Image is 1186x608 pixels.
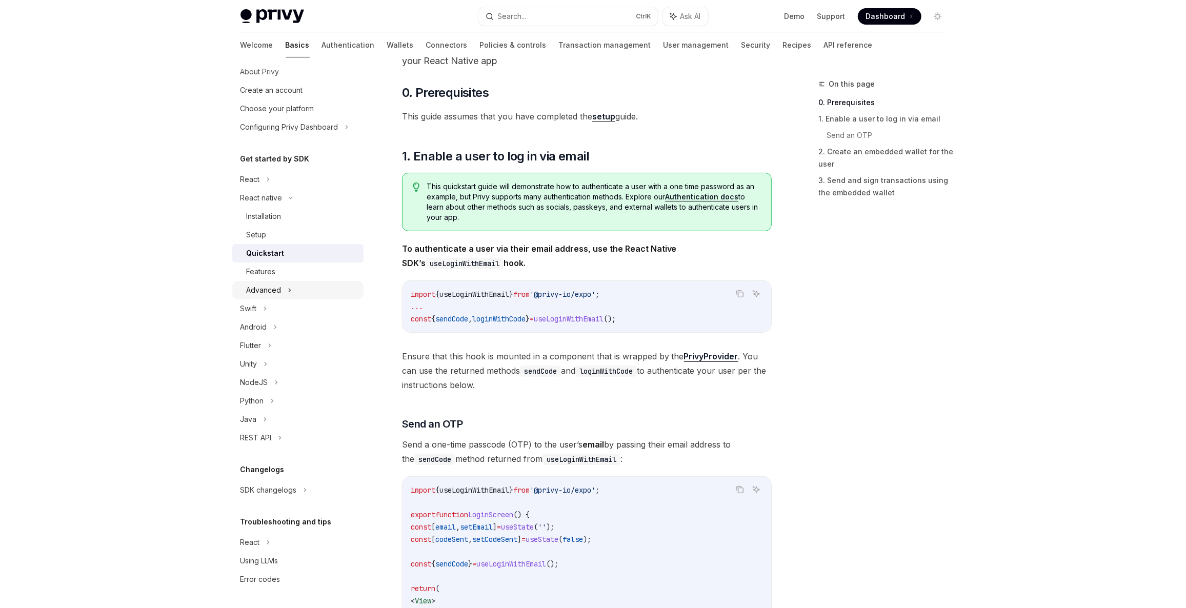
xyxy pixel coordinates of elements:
[595,290,599,299] span: ;
[680,11,701,22] span: Ask AI
[240,484,297,496] div: SDK changelogs
[232,207,364,226] a: Installation
[240,321,267,333] div: Android
[817,11,846,22] a: Support
[240,153,310,165] h5: Get started by SDK
[415,596,431,605] span: View
[559,33,651,57] a: Transaction management
[530,290,595,299] span: '@privy-io/expo'
[435,290,439,299] span: {
[411,522,431,532] span: const
[478,7,658,26] button: Search...CtrlK
[546,522,554,532] span: );
[286,33,310,57] a: Basics
[636,12,652,21] span: Ctrl K
[546,559,558,569] span: ();
[411,290,435,299] span: import
[240,103,314,115] div: Choose your platform
[411,559,431,569] span: const
[476,559,546,569] span: useLoginWithEmail
[411,596,415,605] span: <
[472,559,476,569] span: =
[497,522,501,532] span: =
[240,173,260,186] div: React
[530,485,595,495] span: '@privy-io/expo'
[240,536,260,549] div: React
[435,314,468,323] span: sendCode
[435,559,468,569] span: sendCode
[558,535,562,544] span: (
[240,9,304,24] img: light logo
[232,81,364,99] a: Create an account
[431,314,435,323] span: {
[240,121,338,133] div: Configuring Privy Dashboard
[664,33,729,57] a: User management
[431,559,435,569] span: {
[240,516,332,528] h5: Troubleshooting and tips
[493,522,497,532] span: ]
[439,290,509,299] span: useLoginWithEmail
[411,314,431,323] span: const
[513,290,530,299] span: from
[665,192,738,201] a: Authentication docs
[819,172,954,201] a: 3. Send and sign transactions using the embedded wallet
[247,266,276,278] div: Features
[240,432,272,444] div: REST API
[411,485,435,495] span: import
[240,33,273,57] a: Welcome
[827,127,954,144] a: Send an OTP
[542,454,620,465] code: useLoginWithEmail
[402,437,772,466] span: Send a one-time passcode (OTP) to the user’s by passing their email address to the method returne...
[232,226,364,244] a: Setup
[575,366,637,377] code: loginWithCode
[414,454,455,465] code: sendCode
[431,535,435,544] span: [
[513,485,530,495] span: from
[232,244,364,262] a: Quickstart
[232,99,364,118] a: Choose your platform
[402,148,589,165] span: 1. Enable a user to log in via email
[413,183,420,192] svg: Tip
[232,262,364,281] a: Features
[824,33,873,57] a: API reference
[526,314,530,323] span: }
[427,181,760,222] span: This quickstart guide will demonstrate how to authenticate a user with a one time password as an ...
[534,314,604,323] span: useLoginWithEmail
[733,287,747,300] button: Copy the contents from the code block
[240,302,257,315] div: Swift
[232,570,364,589] a: Error codes
[663,7,708,26] button: Ask AI
[431,522,435,532] span: [
[538,522,546,532] span: ''
[468,314,472,323] span: ,
[402,109,772,124] span: This guide assumes that you have completed the guide.
[426,33,468,57] a: Connectors
[240,358,257,370] div: Unity
[468,510,513,519] span: LoginScreen
[247,210,282,222] div: Installation
[431,596,435,605] span: >
[411,535,431,544] span: const
[592,111,615,122] a: setup
[866,11,906,22] span: Dashboard
[521,535,526,544] span: =
[435,584,439,593] span: (
[435,510,468,519] span: function
[498,10,527,23] div: Search...
[472,314,526,323] span: loginWithCode
[240,413,257,425] div: Java
[526,535,558,544] span: useState
[684,351,738,362] a: PrivyProvider
[733,483,747,496] button: Copy the contents from the code block
[402,417,463,431] span: Send an OTP
[411,584,435,593] span: return
[741,33,771,57] a: Security
[240,84,303,96] div: Create an account
[247,247,285,259] div: Quickstart
[530,314,534,323] span: =
[411,302,423,311] span: ...
[750,483,763,496] button: Ask AI
[240,192,283,204] div: React native
[387,33,414,57] a: Wallets
[604,314,616,323] span: ();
